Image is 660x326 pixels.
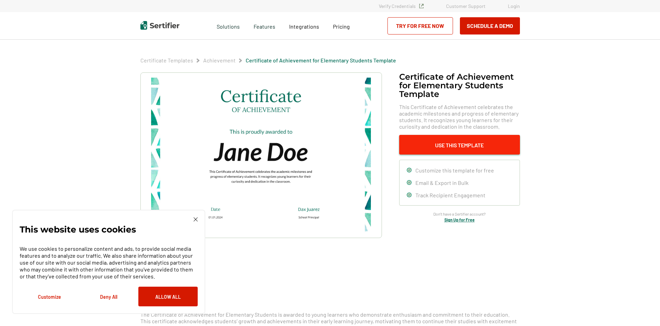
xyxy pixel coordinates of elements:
span: Achievement [203,57,236,64]
a: Login [508,3,520,9]
img: Certificate of Achievement for Elementary Students Template [151,78,371,233]
button: Customize [20,287,79,306]
p: This website uses cookies [20,226,136,233]
img: Sertifier | Digital Credentialing Platform [140,21,179,30]
span: This Certificate of Achievement celebrates the academic milestones and progress of elementary stu... [399,103,520,130]
a: Certificate Templates [140,57,193,63]
span: Solutions [217,21,240,30]
span: Features [254,21,275,30]
h1: Certificate of Achievement for Elementary Students Template [399,72,520,98]
span: Integrations [289,23,319,30]
img: Verified [419,4,424,8]
a: Certificate of Achievement for Elementary Students Template [246,57,396,63]
span: Email & Export in Bulk [415,179,469,186]
span: Customize this template for free [415,167,494,174]
a: Sign Up for Free [444,217,475,222]
a: Pricing [333,21,350,30]
p: We use cookies to personalize content and ads, to provide social media features and to analyze ou... [20,245,198,280]
img: Cookie Popup Close [194,217,198,221]
a: Achievement [203,57,236,63]
a: Integrations [289,21,319,30]
a: Customer Support [446,3,485,9]
span: Don’t have a Sertifier account? [433,211,486,217]
button: Allow All [138,287,198,306]
button: Deny All [79,287,138,306]
iframe: Chat Widget [625,293,660,326]
span: Certificate of Achievement for Elementary Students Template [246,57,396,64]
div: Breadcrumb [140,57,396,64]
a: Try for Free Now [387,17,453,34]
span: Certificate Templates [140,57,193,64]
span: Track Recipient Engagement [415,192,485,198]
span: Pricing [333,23,350,30]
a: Verify Credentials [379,3,424,9]
button: Schedule a Demo [460,17,520,34]
button: Use This Template [399,135,520,155]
